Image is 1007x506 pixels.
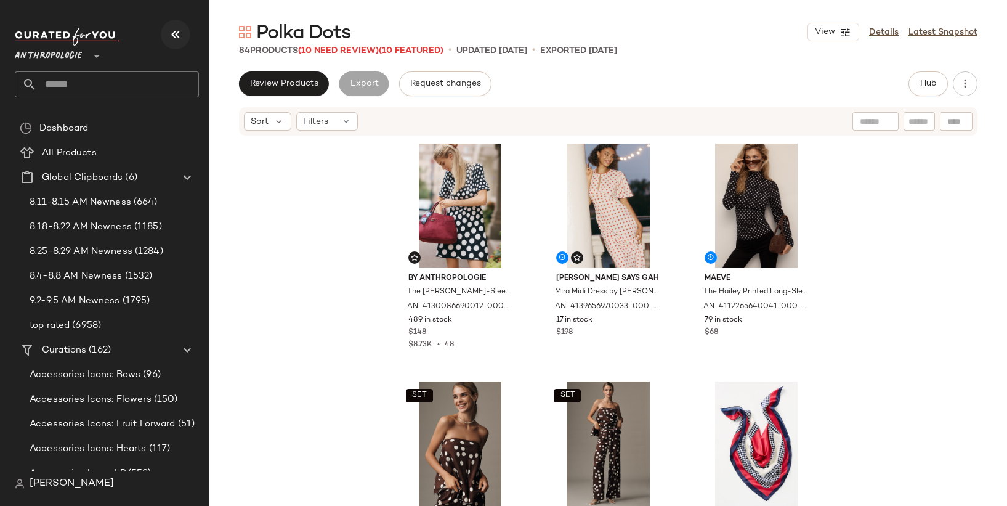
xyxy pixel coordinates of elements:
img: svg%3e [15,479,25,489]
p: updated [DATE] [456,44,527,57]
span: Maeve [705,273,809,284]
p: Exported [DATE] [540,44,617,57]
span: Mira Midi Dress by [PERSON_NAME] Says Gah, Women's, Size: XL, Polyester at Anthropologie [555,287,659,298]
span: (6) [123,171,137,185]
span: • [532,43,535,58]
span: Hub [920,79,937,89]
span: Accessories Icons LP [30,467,126,481]
button: Hub [908,71,948,96]
span: [PERSON_NAME] Says Gah [556,273,660,284]
span: $68 [705,327,718,338]
span: [PERSON_NAME] [30,476,114,491]
span: Filters [303,115,328,128]
span: 489 in stock [408,315,452,326]
span: • [448,43,451,58]
span: Sort [251,115,269,128]
span: 8.25-8.29 AM Newness [30,245,132,259]
span: 48 [445,341,454,349]
span: AN-4130086690012-000-018 [407,301,511,312]
span: (558) [126,467,152,481]
span: The Hailey Printed Long-Sleeve Turtleneck Top by Maeve in Black, Women's, Size: XS, Cotton/Elasta... [703,287,807,298]
span: $8.73K [408,341,432,349]
span: 9.2-9.5 AM Newness [30,294,120,308]
img: svg%3e [239,26,251,38]
span: Accessories Icons: Bows [30,368,140,382]
span: Request changes [410,79,481,89]
span: 84 [239,46,250,55]
span: All Products [42,146,97,160]
span: Accessories Icons: Fruit Forward [30,417,176,431]
div: Products [239,44,443,57]
span: $198 [556,327,573,338]
img: 4123652010053_029_b [546,382,670,506]
span: (162) [86,343,111,357]
span: • [432,341,445,349]
img: 102788718_041_b [695,382,819,506]
button: Review Products [239,71,329,96]
img: svg%3e [573,254,581,261]
img: svg%3e [411,254,418,261]
img: cfy_white_logo.C9jOOHJF.svg [15,28,119,46]
span: (117) [147,442,171,456]
img: 4112265640041_001_b [695,144,819,268]
span: AN-4112265640041-000-001 [703,301,807,312]
span: View [814,27,835,37]
span: (1532) [123,269,153,284]
span: 8.18-8.22 AM Newness [30,220,132,234]
span: (664) [131,195,158,210]
img: 4110652010089_029_b [398,382,522,506]
span: 8.11-8.15 AM Newness [30,195,131,210]
span: AN-4139656970033-000-069 [555,301,659,312]
img: svg%3e [20,122,32,134]
span: top rated [30,319,70,333]
button: SET [406,389,433,402]
span: (1795) [120,294,150,308]
span: 79 in stock [705,315,742,326]
a: Details [869,26,899,39]
span: (51) [176,417,195,431]
a: Latest Snapshot [908,26,977,39]
button: Request changes [399,71,491,96]
span: Dashboard [39,121,88,136]
span: (96) [140,368,161,382]
img: 4130086690012_018_b [398,144,522,268]
span: 17 in stock [556,315,592,326]
span: (10 Need Review) [298,46,379,55]
button: View [807,23,859,41]
span: Global Clipboards [42,171,123,185]
span: SET [559,391,575,400]
span: The [PERSON_NAME]-Sleeve Mock-Neck Mod Mini Dress by Anthropologie in Black, Women's, Size: Large... [407,287,511,298]
span: Accessories Icons: Hearts [30,442,147,456]
span: (1284) [132,245,163,259]
span: Accessories Icons: Flowers [30,393,152,407]
span: SET [411,391,427,400]
span: By Anthropologie [408,273,512,284]
span: Review Products [249,79,318,89]
span: $148 [408,327,426,338]
span: 8.4-8.8 AM Newness [30,269,123,284]
button: SET [554,389,581,402]
span: (6958) [70,319,101,333]
span: (1185) [132,220,162,234]
span: (10 Featured) [379,46,443,55]
span: Anthropologie [15,42,82,64]
span: Polka Dots [256,21,350,46]
span: Curations [42,343,86,357]
img: 4139656970033_069_b3 [546,144,670,268]
span: (150) [152,393,178,407]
